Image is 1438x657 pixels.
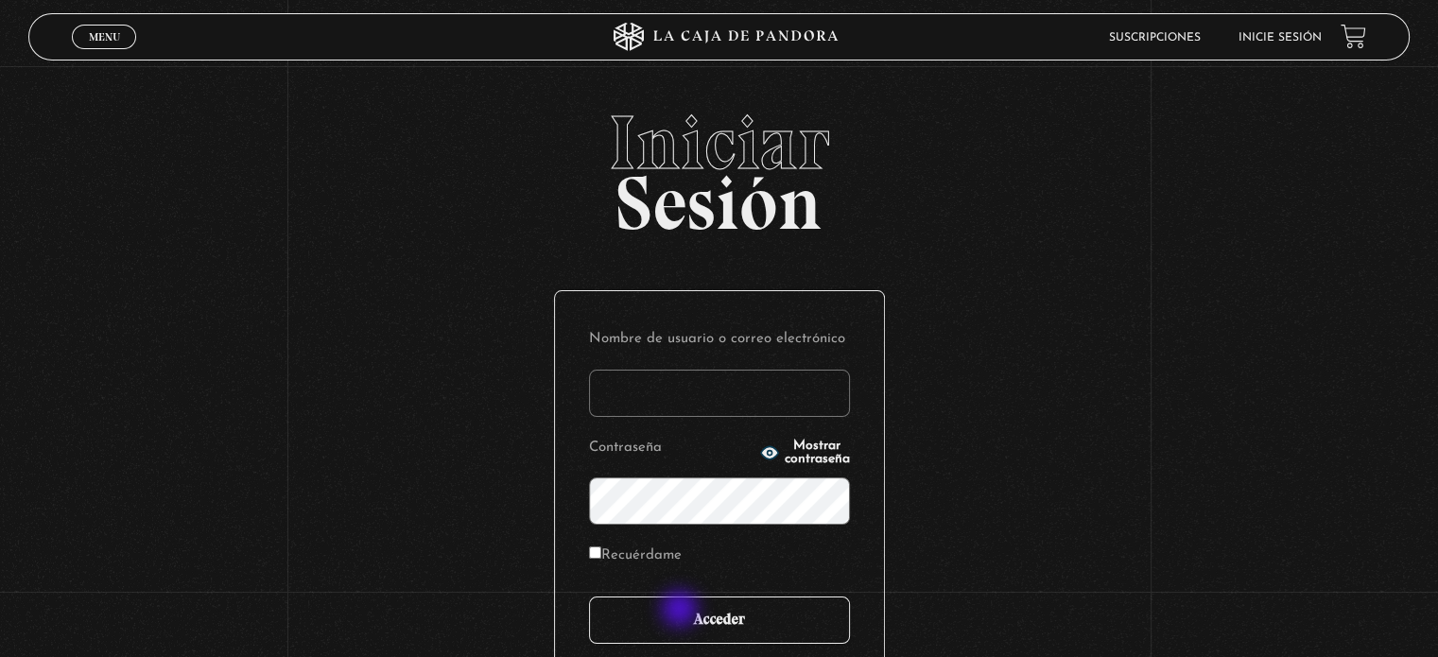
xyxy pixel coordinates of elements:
[589,542,682,571] label: Recuérdame
[589,434,754,463] label: Contraseña
[28,105,1409,226] h2: Sesión
[89,31,120,43] span: Menu
[82,47,127,61] span: Cerrar
[760,440,850,466] button: Mostrar contraseña
[589,596,850,644] input: Acceder
[1109,32,1201,43] a: Suscripciones
[589,325,850,354] label: Nombre de usuario o correo electrónico
[28,105,1409,181] span: Iniciar
[1239,32,1322,43] a: Inicie sesión
[785,440,850,466] span: Mostrar contraseña
[1341,24,1366,49] a: View your shopping cart
[589,546,601,559] input: Recuérdame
